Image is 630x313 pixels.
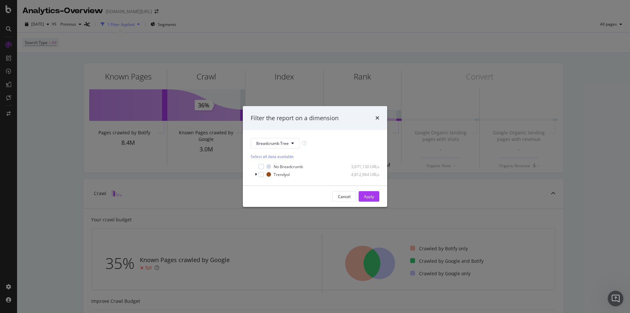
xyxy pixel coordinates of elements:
div: 4,812,964 URLs [347,172,379,177]
div: No Breadcrumb [274,164,303,169]
div: Trendyol [274,172,290,177]
div: Select all data available [251,154,379,159]
span: Breadcrumb Tree [256,141,289,146]
button: Apply [359,191,379,202]
div: Filter the report on a dimension [251,114,339,123]
div: modal [243,106,387,207]
button: Cancel [332,191,356,202]
div: Apply [364,194,374,199]
div: times [375,114,379,123]
div: Cancel [338,194,350,199]
button: Breadcrumb Tree [251,138,300,148]
iframe: Intercom live chat [608,291,623,306]
div: 3,671,130 URLs [347,164,379,169]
